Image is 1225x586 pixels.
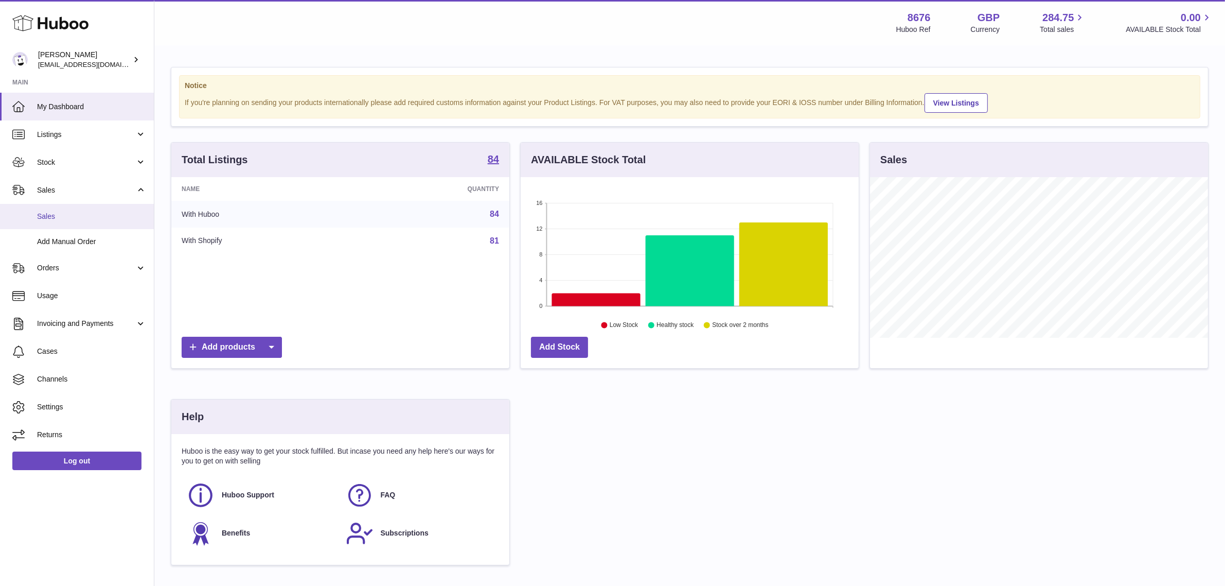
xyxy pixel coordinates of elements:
text: 4 [539,277,542,283]
span: FAQ [381,490,396,500]
a: 0.00 AVAILABLE Stock Total [1126,11,1213,35]
span: Subscriptions [381,528,429,538]
strong: 8676 [908,11,931,25]
text: 0 [539,303,542,309]
span: Orders [37,263,135,273]
text: 8 [539,251,542,257]
span: Sales [37,185,135,195]
span: Sales [37,212,146,221]
a: Add Stock [531,337,588,358]
text: Low Stock [610,322,638,329]
span: Channels [37,374,146,384]
span: Huboo Support [222,490,274,500]
h3: AVAILABLE Stock Total [531,153,646,167]
strong: 84 [488,154,499,164]
text: Stock over 2 months [712,322,768,329]
a: View Listings [925,93,988,113]
th: Quantity [353,177,509,201]
a: FAQ [346,481,494,509]
strong: Notice [185,81,1195,91]
a: Add products [182,337,282,358]
span: Returns [37,430,146,440]
td: With Shopify [171,228,353,254]
div: Currency [971,25,1000,35]
div: If you're planning on sending your products internationally please add required customs informati... [185,92,1195,113]
span: [EMAIL_ADDRESS][DOMAIN_NAME] [38,60,151,68]
a: Subscriptions [346,520,494,547]
span: Benefits [222,528,250,538]
span: Invoicing and Payments [37,319,135,329]
text: 12 [536,226,542,232]
text: 16 [536,200,542,206]
h3: Total Listings [182,153,248,167]
span: Listings [37,130,135,140]
img: hello@inoby.co.uk [12,52,28,67]
td: With Huboo [171,201,353,228]
span: Usage [37,291,146,301]
a: Huboo Support [187,481,335,509]
span: My Dashboard [37,102,146,112]
span: Total sales [1040,25,1086,35]
h3: Sales [880,153,907,167]
span: Settings [37,402,146,412]
th: Name [171,177,353,201]
div: [PERSON_NAME] [38,50,131,70]
span: Stock [37,158,135,167]
span: Add Manual Order [37,237,146,247]
a: 81 [490,236,499,245]
strong: GBP [978,11,1000,25]
span: 284.75 [1042,11,1074,25]
text: Healthy stock [656,322,694,329]
a: 84 [490,210,499,218]
h3: Help [182,410,204,424]
p: Huboo is the easy way to get your stock fulfilled. But incase you need any help here's our ways f... [182,446,499,466]
a: Benefits [187,520,335,547]
a: 284.75 Total sales [1040,11,1086,35]
div: Huboo Ref [896,25,931,35]
span: Cases [37,347,146,356]
a: Log out [12,452,141,470]
span: 0.00 [1181,11,1201,25]
span: AVAILABLE Stock Total [1126,25,1213,35]
a: 84 [488,154,499,166]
